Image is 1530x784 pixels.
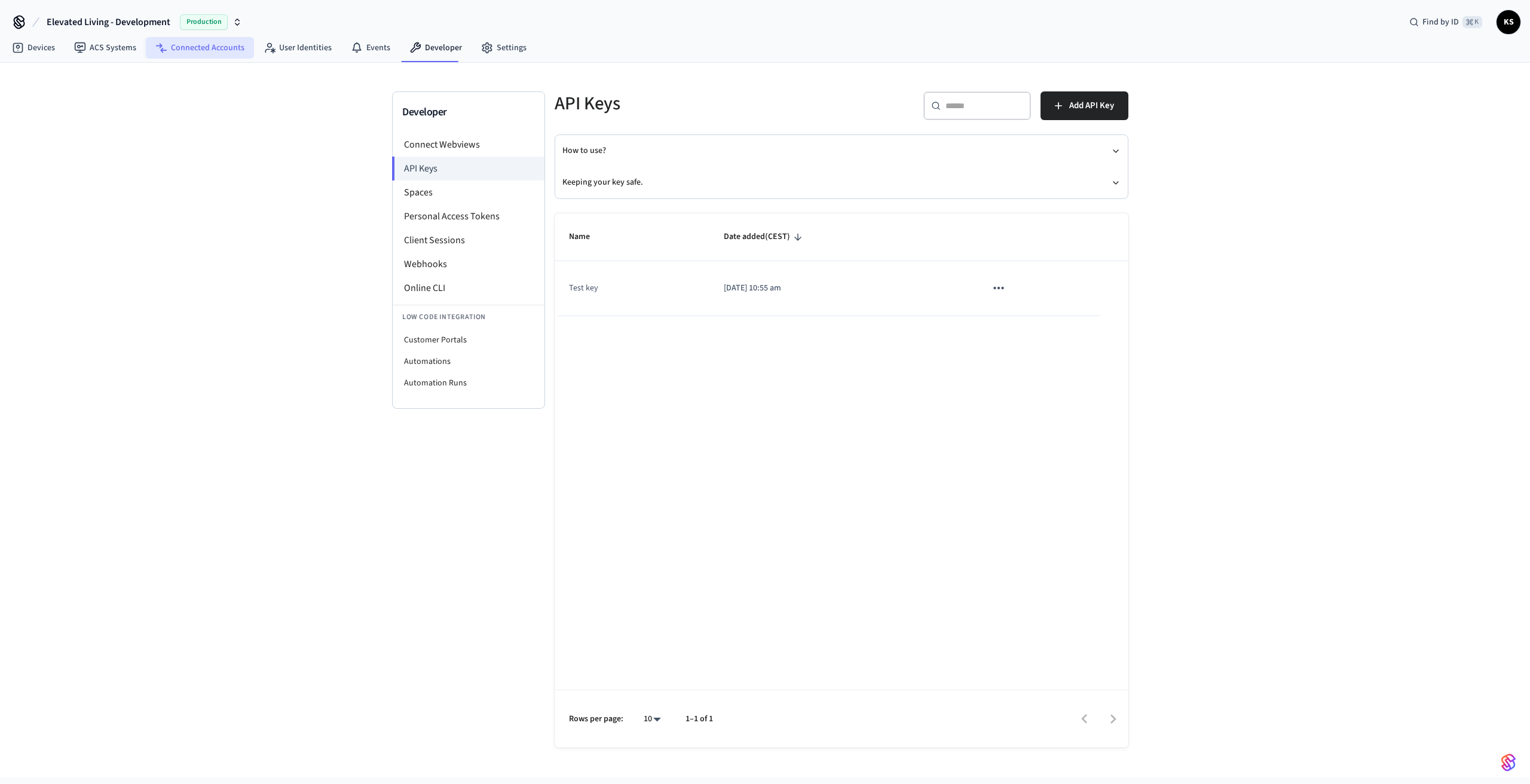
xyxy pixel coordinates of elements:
[1497,10,1520,34] button: KS
[1400,11,1492,33] div: Find by ID⌘ K
[1498,11,1519,33] span: KS
[254,37,341,59] a: User Identities
[393,351,544,372] li: Automations
[472,37,536,59] a: Settings
[555,91,834,116] h5: API Keys
[392,157,544,180] li: API Keys
[1069,98,1114,114] span: Add API Key
[393,133,544,157] li: Connect Webviews
[393,180,544,204] li: Spaces
[47,15,170,29] span: Elevated Living - Development
[400,37,472,59] a: Developer
[569,713,623,725] p: Rows per page:
[1501,753,1516,772] img: SeamLogoGradient.69752ec5.svg
[402,104,535,121] h3: Developer
[146,37,254,59] a: Connected Accounts
[555,261,709,316] td: Test key
[555,213,1128,316] table: sticky table
[562,135,1121,167] button: How to use?
[393,228,544,252] li: Client Sessions
[686,713,713,725] p: 1–1 of 1
[393,204,544,228] li: Personal Access Tokens
[1462,16,1482,28] span: ⌘ K
[393,276,544,300] li: Online CLI
[638,710,666,728] div: 10
[569,228,605,246] span: Name
[724,282,957,295] p: [DATE] 10:55 am
[65,37,146,59] a: ACS Systems
[1041,91,1128,120] button: Add API Key
[393,372,544,394] li: Automation Runs
[2,37,65,59] a: Devices
[1422,16,1459,28] span: Find by ID
[341,37,400,59] a: Events
[724,228,806,246] span: Date added(CEST)
[393,329,544,351] li: Customer Portals
[562,167,1121,198] button: Keeping your key safe.
[393,252,544,276] li: Webhooks
[393,305,544,329] li: Low Code Integration
[180,14,228,30] span: Production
